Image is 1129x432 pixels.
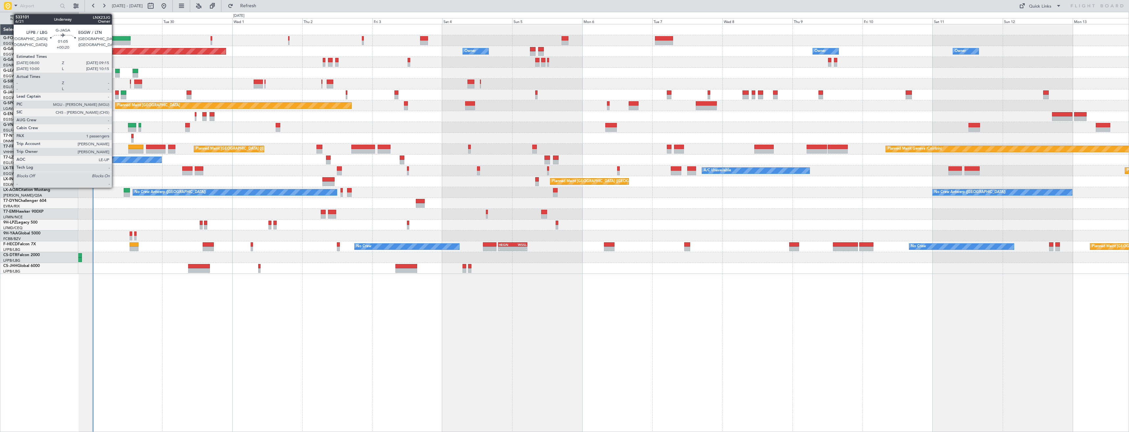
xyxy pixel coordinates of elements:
a: LFMD/CEQ [3,226,22,230]
a: T7-DYNChallenger 604 [3,199,46,203]
a: EDLW/DTM [3,182,23,187]
span: LX-TRO [3,166,17,170]
a: G-JAGAPhenom 300 [3,90,41,94]
a: G-FOMOGlobal 6000 [3,36,42,40]
a: EGGW/LTN [3,171,23,176]
div: Mon 29 [92,18,162,24]
span: G-JAGA [3,90,18,94]
a: G-GARECessna Citation XLS+ [3,58,58,62]
div: Planned Maint [GEOGRAPHIC_DATA] [117,101,180,110]
div: WSSL [513,243,526,247]
div: - [499,247,513,251]
div: Wed 1 [232,18,302,24]
div: Thu 9 [792,18,863,24]
span: [DATE] - [DATE] [112,3,143,9]
span: G-LEAX [3,69,17,73]
div: Planned Maint Geneva (Cointrin) [888,144,942,154]
button: Refresh [225,1,264,11]
div: Sun 12 [1003,18,1073,24]
a: LX-TROLegacy 650 [3,166,38,170]
span: 9H-LPZ [3,221,16,225]
a: LFPB/LBG [3,258,20,263]
a: EGGW/LTN [3,95,23,100]
a: EGGW/LTN [3,74,23,79]
div: [DATE] [233,13,244,19]
a: T7-N1960Legacy 650 [3,134,43,138]
a: [PERSON_NAME]/QSA [3,193,42,198]
span: T7-N1960 [3,134,22,138]
span: G-GAAL [3,47,18,51]
div: - [513,247,526,251]
div: Fri 3 [372,18,442,24]
a: CS-DTRFalcon 2000 [3,253,40,257]
div: A/C Unavailable [704,166,731,176]
span: G-SPCY [3,101,17,105]
div: Thu 2 [302,18,372,24]
a: LGAV/ATH [3,106,21,111]
a: EGSS/STN [3,117,21,122]
div: Planned Maint [GEOGRAPHIC_DATA] ([GEOGRAPHIC_DATA]) [552,177,656,186]
a: T7-LZZIPraetor 600 [3,156,39,159]
div: [DATE] [80,13,91,19]
a: EGLF/FAB [3,160,20,165]
div: No Crew [356,242,371,252]
span: Refresh [235,4,262,8]
span: T7-DYN [3,199,18,203]
span: CS-DTR [3,253,17,257]
a: 9H-YAAGlobal 5000 [3,231,40,235]
a: EGGW/LTN [3,41,23,46]
a: G-SPCYLegacy 650 [3,101,38,105]
span: CS-JHH [3,264,17,268]
div: Sat 11 [933,18,1003,24]
a: G-SIRSCitation Excel [3,80,41,84]
a: EGGW/LTN [3,52,23,57]
span: G-ENRG [3,112,19,116]
span: G-GARE [3,58,18,62]
span: LX-INB [3,177,16,181]
div: Sun 5 [512,18,582,24]
a: FCBB/BZV [3,236,21,241]
a: T7-FFIFalcon 7X [3,145,33,149]
a: G-VNORChallenger 650 [3,123,48,127]
span: G-SIRS [3,80,16,84]
span: LX-AOA [3,188,18,192]
div: No Crew Antwerp ([GEOGRAPHIC_DATA]) [135,187,206,197]
div: Sat 4 [442,18,512,24]
a: G-GAALCessna Citation XLS+ [3,47,58,51]
div: Wed 8 [722,18,792,24]
div: Tue 30 [162,18,232,24]
a: 9H-LPZLegacy 500 [3,221,38,225]
div: Owner [464,46,476,56]
a: T7-EMIHawker 900XP [3,210,43,214]
span: T7-FFI [3,145,15,149]
a: F-HECDFalcon 7X [3,242,36,246]
span: F-HECD [3,242,18,246]
div: Mon 6 [582,18,652,24]
div: No Crew [911,242,926,252]
a: EGLF/FAB [3,84,20,89]
a: LX-INBFalcon 900EX EASy II [3,177,55,181]
button: Quick Links [1016,1,1065,11]
a: EGNR/CEG [3,63,23,68]
div: HEGN [499,243,513,247]
a: EGLF/FAB [3,128,20,133]
span: G-VNOR [3,123,19,127]
div: Owner [815,46,826,56]
div: Planned Maint [GEOGRAPHIC_DATA] ([GEOGRAPHIC_DATA]) [196,144,299,154]
a: G-ENRGPraetor 600 [3,112,41,116]
a: LFMN/NCE [3,215,23,220]
a: LX-AOACitation Mustang [3,188,50,192]
a: LFPB/LBG [3,269,20,274]
a: DNMM/LOS [3,139,24,144]
div: Owner [955,46,966,56]
input: Airport [20,1,58,11]
div: Fri 10 [863,18,933,24]
a: G-LEAXCessna Citation XLS [3,69,54,73]
a: EVRA/RIX [3,204,20,209]
span: T7-EMI [3,210,16,214]
a: VHHH/HKG [3,150,23,155]
span: Only With Activity [17,16,69,20]
div: Quick Links [1029,3,1051,10]
a: LFPB/LBG [3,247,20,252]
div: Tue 7 [652,18,722,24]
